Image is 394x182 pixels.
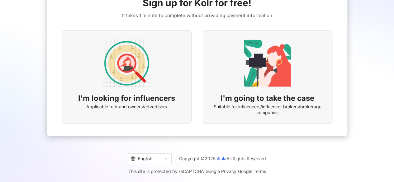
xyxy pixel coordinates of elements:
span: | [204,169,206,174]
span: This site is protected by reCAPTCHA [128,168,266,175]
a: Google Privacy [206,169,236,174]
span: Copyright © 2025 All Rights Reserved. [179,155,267,162]
span: I'm going to take the case [221,93,314,104]
a: iKala [217,156,226,161]
img: AD identity option [102,38,152,88]
span: | [236,169,238,174]
span: I'm looking for influencers [78,93,175,104]
div: English [131,154,162,164]
span: Applicable to brand owners/advertisers [86,104,167,110]
span: It takes 1 minute to complete without providing payment information [122,12,272,19]
span: Suitable for influencers/influencer brokers/brokerage companies [211,104,325,116]
a: Google Terms [238,169,266,174]
img: KOL identity option [243,38,292,88]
